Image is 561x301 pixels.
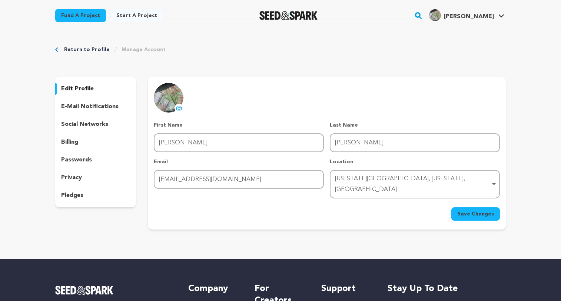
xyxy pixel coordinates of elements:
[451,207,500,221] button: Save Changes
[55,83,136,95] button: edit profile
[428,8,506,21] a: James L.'s Profile
[55,286,173,295] a: Seed&Spark Homepage
[154,158,324,165] p: Email
[429,9,494,21] div: James L.'s Profile
[61,191,83,200] p: pledges
[428,8,506,23] span: James L.'s Profile
[61,120,108,129] p: social networks
[429,9,441,21] img: lsd.jpg
[330,133,500,152] input: Last Name
[122,46,166,53] a: Manage Account
[154,121,324,129] p: First Name
[55,118,136,130] button: social networks
[61,84,94,93] p: edit profile
[154,170,324,189] input: Email
[457,210,494,218] span: Save Changes
[64,46,110,53] a: Return to Profile
[55,136,136,148] button: billing
[110,9,163,22] a: Start a project
[335,174,490,195] div: [US_STATE][GEOGRAPHIC_DATA], [US_STATE], [GEOGRAPHIC_DATA]
[321,283,373,295] h5: Support
[259,11,318,20] a: Seed&Spark Homepage
[330,121,500,129] p: Last Name
[188,283,240,295] h5: Company
[61,155,92,164] p: passwords
[55,172,136,184] button: privacy
[55,190,136,201] button: pledges
[330,158,500,165] p: Location
[259,11,318,20] img: Seed&Spark Logo Dark Mode
[55,154,136,166] button: passwords
[154,133,324,152] input: First Name
[55,101,136,113] button: e-mail notifications
[55,286,113,295] img: Seed&Spark Logo
[61,138,78,147] p: billing
[55,46,506,53] div: Breadcrumb
[61,102,119,111] p: e-mail notifications
[61,173,82,182] p: privacy
[55,9,106,22] a: Fund a project
[388,283,506,295] h5: Stay up to date
[444,14,494,20] span: [PERSON_NAME]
